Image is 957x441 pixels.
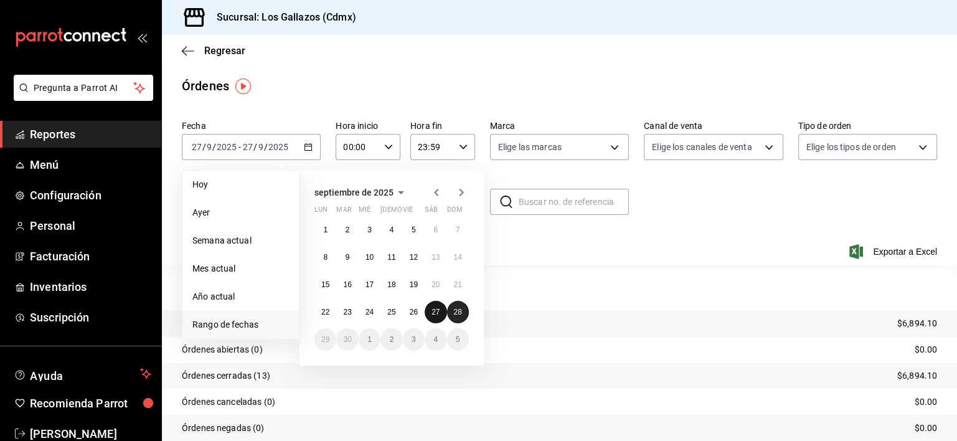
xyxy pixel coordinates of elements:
[447,273,469,296] button: 21 de septiembre de 2025
[456,335,460,344] abbr: 5 de octubre de 2025
[182,45,245,57] button: Regresar
[238,142,241,152] span: -
[914,422,937,435] p: $0.00
[34,82,134,95] span: Pregunta a Parrot AI
[431,253,440,262] abbr: 13 de septiembre de 2025
[359,219,380,241] button: 3 de septiembre de 2025
[498,141,562,153] span: Elige las marcas
[359,206,370,219] abbr: miércoles
[387,308,395,316] abbr: 25 de septiembre de 2025
[410,121,475,130] label: Hora fin
[30,248,151,265] span: Facturación
[425,246,446,268] button: 13 de septiembre de 2025
[380,246,402,268] button: 11 de septiembre de 2025
[346,225,350,234] abbr: 2 de septiembre de 2025
[454,253,462,262] abbr: 14 de septiembre de 2025
[343,280,351,289] abbr: 16 de septiembre de 2025
[182,396,275,409] p: Órdenes canceladas (0)
[30,126,151,143] span: Reportes
[14,75,153,101] button: Pregunta a Parrot AI
[321,335,329,344] abbr: 29 de septiembre de 2025
[380,273,402,296] button: 18 de septiembre de 2025
[182,281,937,296] p: Resumen
[343,308,351,316] abbr: 23 de septiembre de 2025
[433,225,438,234] abbr: 6 de septiembre de 2025
[192,206,289,219] span: Ayer
[207,10,356,25] h3: Sucursal: Los Gallazos (Cdmx)
[390,225,394,234] abbr: 4 de septiembre de 2025
[314,206,328,219] abbr: lunes
[412,225,416,234] abbr: 5 de septiembre de 2025
[914,343,937,356] p: $0.00
[447,206,463,219] abbr: domingo
[212,142,216,152] span: /
[798,121,937,130] label: Tipo de orden
[264,142,268,152] span: /
[403,328,425,351] button: 3 de octubre de 2025
[380,206,454,219] abbr: jueves
[359,246,380,268] button: 10 de septiembre de 2025
[431,280,440,289] abbr: 20 de septiembre de 2025
[30,395,151,412] span: Recomienda Parrot
[206,142,212,152] input: --
[365,280,374,289] abbr: 17 de septiembre de 2025
[425,301,446,323] button: 27 de septiembre de 2025
[182,422,265,435] p: Órdenes negadas (0)
[380,219,402,241] button: 4 de septiembre de 2025
[367,225,372,234] abbr: 3 de septiembre de 2025
[204,45,245,57] span: Regresar
[336,273,358,296] button: 16 de septiembre de 2025
[9,90,153,103] a: Pregunta a Parrot AI
[359,301,380,323] button: 24 de septiembre de 2025
[387,253,395,262] abbr: 11 de septiembre de 2025
[380,301,402,323] button: 25 de septiembre de 2025
[519,189,629,214] input: Buscar no. de referencia
[258,142,264,152] input: --
[323,253,328,262] abbr: 8 de septiembre de 2025
[365,253,374,262] abbr: 10 de septiembre de 2025
[314,301,336,323] button: 22 de septiembre de 2025
[30,187,151,204] span: Configuración
[137,32,147,42] button: open_drawer_menu
[644,121,783,130] label: Canal de venta
[30,309,151,326] span: Suscripción
[914,396,937,409] p: $0.00
[403,246,425,268] button: 12 de septiembre de 2025
[343,335,351,344] abbr: 30 de septiembre de 2025
[323,225,328,234] abbr: 1 de septiembre de 2025
[235,78,251,94] img: Tooltip marker
[425,206,438,219] abbr: sábado
[182,369,270,382] p: Órdenes cerradas (13)
[380,328,402,351] button: 2 de octubre de 2025
[852,244,937,259] button: Exportar a Excel
[403,206,413,219] abbr: viernes
[314,187,394,197] span: septiembre de 2025
[253,142,257,152] span: /
[216,142,237,152] input: ----
[268,142,289,152] input: ----
[425,273,446,296] button: 20 de septiembre de 2025
[346,253,350,262] abbr: 9 de septiembre de 2025
[314,328,336,351] button: 29 de septiembre de 2025
[403,273,425,296] button: 19 de septiembre de 2025
[192,178,289,191] span: Hoy
[403,301,425,323] button: 26 de septiembre de 2025
[314,246,336,268] button: 8 de septiembre de 2025
[336,206,351,219] abbr: martes
[387,280,395,289] abbr: 18 de septiembre de 2025
[182,343,263,356] p: Órdenes abiertas (0)
[367,335,372,344] abbr: 1 de octubre de 2025
[490,121,629,130] label: Marca
[182,121,321,130] label: Fecha
[456,225,460,234] abbr: 7 de septiembre de 2025
[431,308,440,316] abbr: 27 de septiembre de 2025
[390,335,394,344] abbr: 2 de octubre de 2025
[412,335,416,344] abbr: 3 de octubre de 2025
[806,141,896,153] span: Elige los tipos de orden
[410,253,418,262] abbr: 12 de septiembre de 2025
[425,219,446,241] button: 6 de septiembre de 2025
[359,273,380,296] button: 17 de septiembre de 2025
[403,219,425,241] button: 5 de septiembre de 2025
